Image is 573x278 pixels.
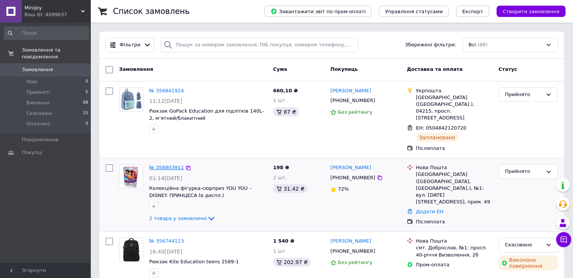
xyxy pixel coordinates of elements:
span: Завантажити звіт по пром-оплаті [270,8,365,15]
span: 68 [83,99,88,106]
span: 1 540 ₴ [273,238,294,244]
a: Рюкзак GoPack Education для підлітків 140L-2, мʼятний/блакитний [149,108,264,121]
div: Післяплата [416,145,492,152]
button: Створити замовлення [497,6,565,17]
span: Cума [273,66,287,72]
input: Пошук за номером замовлення, ПІБ покупця, номером телефону, Email, номером накладної [160,38,358,52]
input: Пошук [4,26,89,40]
a: Створити замовлення [489,8,565,14]
span: (88) [477,42,487,47]
span: Виконані [26,99,50,106]
span: Збережені фільтри: [405,41,456,49]
a: [PERSON_NAME] [330,87,371,95]
span: Фільтри [120,41,141,49]
div: 31.42 ₴ [273,184,307,193]
span: 5 [86,89,88,96]
span: 660,10 ₴ [273,88,298,93]
div: [GEOGRAPHIC_DATA] ([GEOGRAPHIC_DATA], [GEOGRAPHIC_DATA].), №1: вул. [DATE][STREET_ADDRESS], прим. 49 [416,171,492,205]
div: [PHONE_NUMBER] [329,173,377,183]
span: Без рейтингу [338,260,373,265]
img: Фото товару [119,238,143,261]
div: [GEOGRAPHIC_DATA] ([GEOGRAPHIC_DATA].), 04215, просп. [STREET_ADDRESS] [416,94,492,122]
div: Скасовано [505,241,542,249]
button: Чат з покупцем [556,232,571,247]
div: Пром-оплата [416,261,492,268]
span: Експорт [462,9,483,14]
div: Нова Пошта [416,238,492,244]
h1: Список замовлень [113,7,189,16]
a: [PERSON_NAME] [330,238,371,245]
span: Оплачені [26,121,50,127]
div: Прийнято [505,168,542,176]
span: 0 [86,78,88,85]
div: Ваш ID: 4099637 [24,11,90,18]
div: Укрпошта [416,87,492,94]
span: Покупці [22,149,42,156]
span: 15 [83,110,88,117]
span: Замовлення [119,66,153,72]
a: № 356744113 [149,238,184,244]
a: № 356803911 [149,165,184,170]
button: Експорт [456,6,489,17]
div: 202.97 ₴ [273,258,311,267]
button: Управління статусами [379,6,449,17]
span: Покупець [330,66,358,72]
a: Додати ЕН [416,209,443,214]
span: 198 ₴ [273,165,289,170]
a: Рюкзак Kite Education teens 2589-1 [149,259,239,264]
span: 72% [338,186,349,192]
a: 2 товара у замовленні [149,215,216,221]
span: ЕН: 0504842120720 [416,125,466,131]
span: 01:14[DATE] [149,175,182,181]
img: Фото товару [119,165,143,188]
button: Завантажити звіт по пром-оплаті [264,6,371,17]
span: Створити замовлення [503,9,559,14]
a: Фото товару [119,164,143,188]
a: [PERSON_NAME] [330,164,371,171]
div: смт. Доброслав, №1: просп. 40-річчя Визволення, 2б [416,244,492,258]
span: Замовлення [22,66,53,73]
div: Прийнято [505,91,542,99]
span: 16:40[DATE] [149,249,182,255]
a: Колекційна фігурка-сюрприз YOU YOU – DISNEY. ПРИНЦЕСА (в диспл.) [149,185,252,198]
div: 87 ₴ [273,107,299,116]
a: Фото товару [119,87,143,112]
span: 2 шт. [273,175,287,180]
a: № 356841924 [149,88,184,93]
span: Доставка та оплата [407,66,463,72]
span: 0 [86,121,88,127]
div: [PHONE_NUMBER] [329,96,377,105]
div: Післяплата [416,218,492,225]
span: Статус [498,66,517,72]
span: Замовлення та повідомлення [22,47,90,60]
div: [PHONE_NUMBER] [329,246,377,256]
span: 11:12[DATE] [149,98,182,104]
img: Фото товару [119,88,143,111]
div: Виконано повернення [498,255,558,270]
span: Всі [469,41,476,49]
span: 2 товара у замовленні [149,215,207,221]
span: 1 шт. [273,98,287,103]
span: Прийняті [26,89,50,96]
span: Без рейтингу [338,109,373,115]
span: Скасовані [26,110,52,117]
div: Заплановано [416,133,458,142]
span: Управління статусами [385,9,443,14]
span: 1 шт. [273,248,287,254]
span: Нові [26,78,37,85]
a: Фото товару [119,238,143,262]
span: Повідомлення [22,136,58,143]
span: MiniJoy [24,5,81,11]
div: Нова Пошта [416,164,492,171]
